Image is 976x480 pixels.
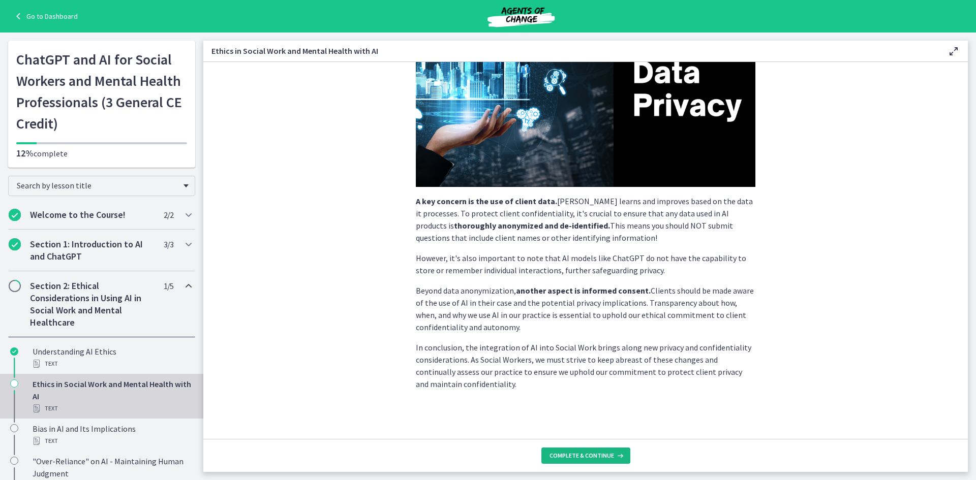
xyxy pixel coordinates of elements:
div: Text [33,435,191,447]
span: 1 / 5 [164,280,173,292]
a: Go to Dashboard [12,10,78,22]
p: [PERSON_NAME] learns and improves based on the data it processes. To protect client confidentiali... [416,195,755,244]
h2: Section 1: Introduction to AI and ChatGPT [30,238,154,263]
div: Ethics in Social Work and Mental Health with AI [33,378,191,414]
h1: ChatGPT and AI for Social Workers and Mental Health Professionals (3 General CE Credit) [16,49,187,134]
div: Text [33,402,191,414]
p: complete [16,147,187,159]
span: 12% [16,147,34,159]
strong: another aspect is informed consent. [516,285,651,296]
h2: Section 2: Ethical Considerations in Using AI in Social Work and Mental Healthcare [30,280,154,329]
strong: A key concern is the use of client data. [416,196,557,206]
div: Bias in AI and Its Implications [33,423,191,447]
div: Text [33,358,191,370]
i: Completed [10,347,18,356]
span: Search by lesson title [17,180,178,190]
div: Understanding AI Ethics [33,345,191,370]
p: Beyond data anonymization, Clients should be made aware of the use of AI in their case and the po... [416,284,755,333]
button: Complete & continue [541,447,630,464]
p: In conclusion, the integration of AI into Social Work brings along new privacy and confidentialit... [416,341,755,390]
span: 2 / 2 [164,209,173,221]
strong: thoroughly anonymized and de-identified. [454,220,610,231]
h3: Ethics in Social Work and Mental Health with AI [211,45,931,57]
img: Agents of Change [460,4,582,28]
span: Complete & continue [550,452,614,460]
div: Search by lesson title [8,176,195,196]
i: Completed [9,238,21,250]
i: Completed [9,209,21,221]
p: However, it's also important to note that AI models like ChatGPT do not have the capability to st... [416,252,755,276]
h2: Welcome to the Course! [30,209,154,221]
span: 3 / 3 [164,238,173,250]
